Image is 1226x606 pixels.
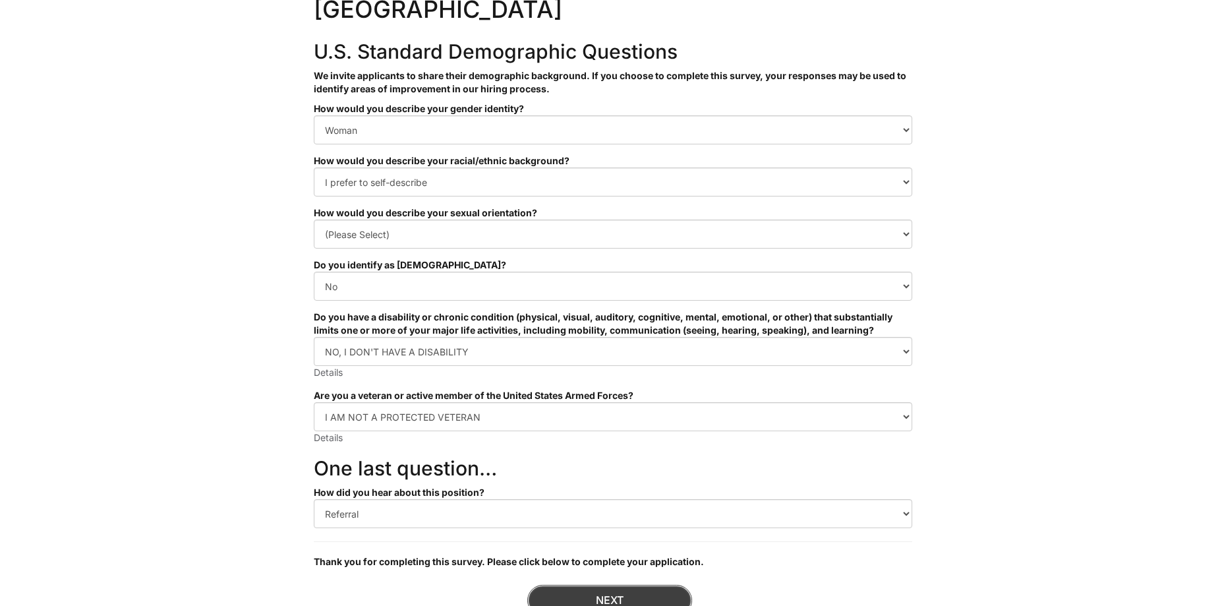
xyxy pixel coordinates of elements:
div: Do you identify as [DEMOGRAPHIC_DATA]? [314,258,912,272]
h2: One last question… [314,458,912,479]
select: Do you identify as transgender? [314,272,912,301]
div: Do you have a disability or chronic condition (physical, visual, auditory, cognitive, mental, emo... [314,311,912,337]
h2: U.S. Standard Demographic Questions [314,41,912,63]
p: Thank you for completing this survey. Please click below to complete your application. [314,555,912,568]
select: How would you describe your gender identity? [314,115,912,144]
p: We invite applicants to share their demographic background. If you choose to complete this survey... [314,69,912,96]
a: Details [314,432,343,443]
div: How would you describe your racial/ethnic background? [314,154,912,167]
select: Do you have a disability or chronic condition (physical, visual, auditory, cognitive, mental, emo... [314,337,912,366]
select: How would you describe your racial/ethnic background? [314,167,912,197]
div: How would you describe your gender identity? [314,102,912,115]
div: How did you hear about this position? [314,486,912,499]
select: Are you a veteran or active member of the United States Armed Forces? [314,402,912,431]
div: Are you a veteran or active member of the United States Armed Forces? [314,389,912,402]
select: How did you hear about this position? [314,499,912,528]
div: How would you describe your sexual orientation? [314,206,912,220]
select: How would you describe your sexual orientation? [314,220,912,249]
a: Details [314,367,343,378]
